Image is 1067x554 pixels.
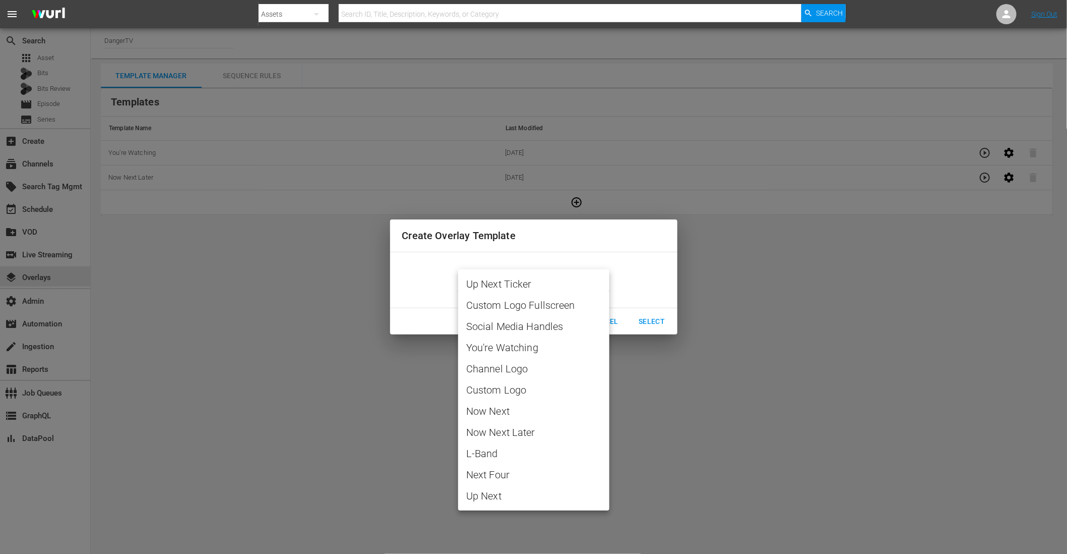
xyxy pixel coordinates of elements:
span: Social Media Handles [466,319,601,334]
img: ans4CAIJ8jUAAAAAAAAAAAAAAAAAAAAAAAAgQb4GAAAAAAAAAAAAAAAAAAAAAAAAJMjXAAAAAAAAAAAAAAAAAAAAAAAAgAT5G... [24,3,73,26]
span: You're Watching [466,340,601,355]
span: Custom Logo [466,382,601,398]
span: Channel Logo [466,361,601,376]
span: Now Next [466,404,601,419]
span: Up Next [466,488,601,504]
span: Custom Logo Fullscreen [466,298,601,313]
span: menu [6,8,18,20]
span: Search [816,4,843,22]
a: Sign Out [1031,10,1057,18]
span: Next Four [466,467,601,482]
span: Up Next Ticker [466,276,601,292]
span: Now Next Later [466,425,601,440]
span: L-Band [466,446,601,461]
